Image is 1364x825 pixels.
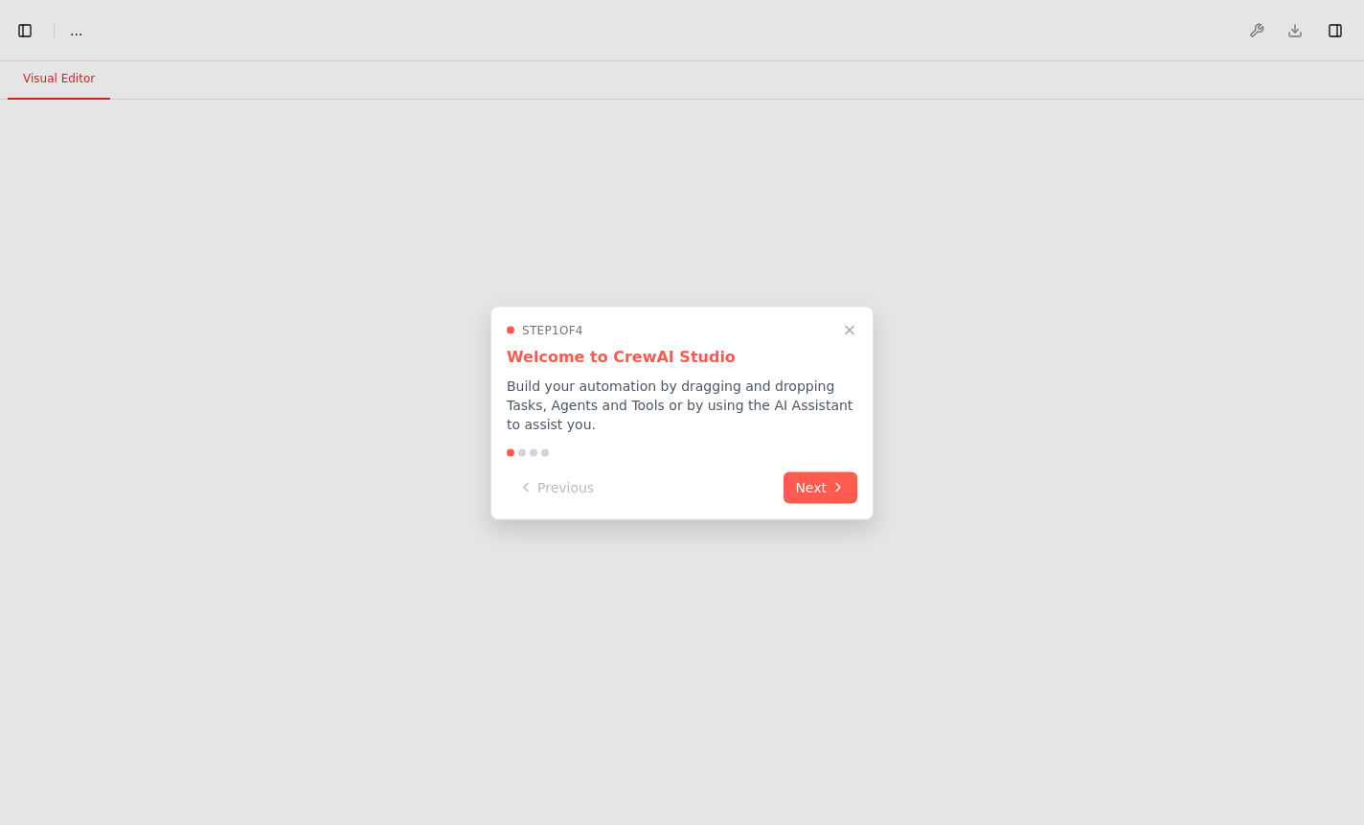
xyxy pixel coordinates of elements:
[507,471,605,503] button: Previous
[838,318,861,341] button: Close walkthrough
[784,471,857,503] button: Next
[11,17,38,44] button: Hide left sidebar
[507,376,857,433] p: Build your automation by dragging and dropping Tasks, Agents and Tools or by using the AI Assista...
[522,322,583,337] span: Step 1 of 4
[507,345,857,368] h3: Welcome to CrewAI Studio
